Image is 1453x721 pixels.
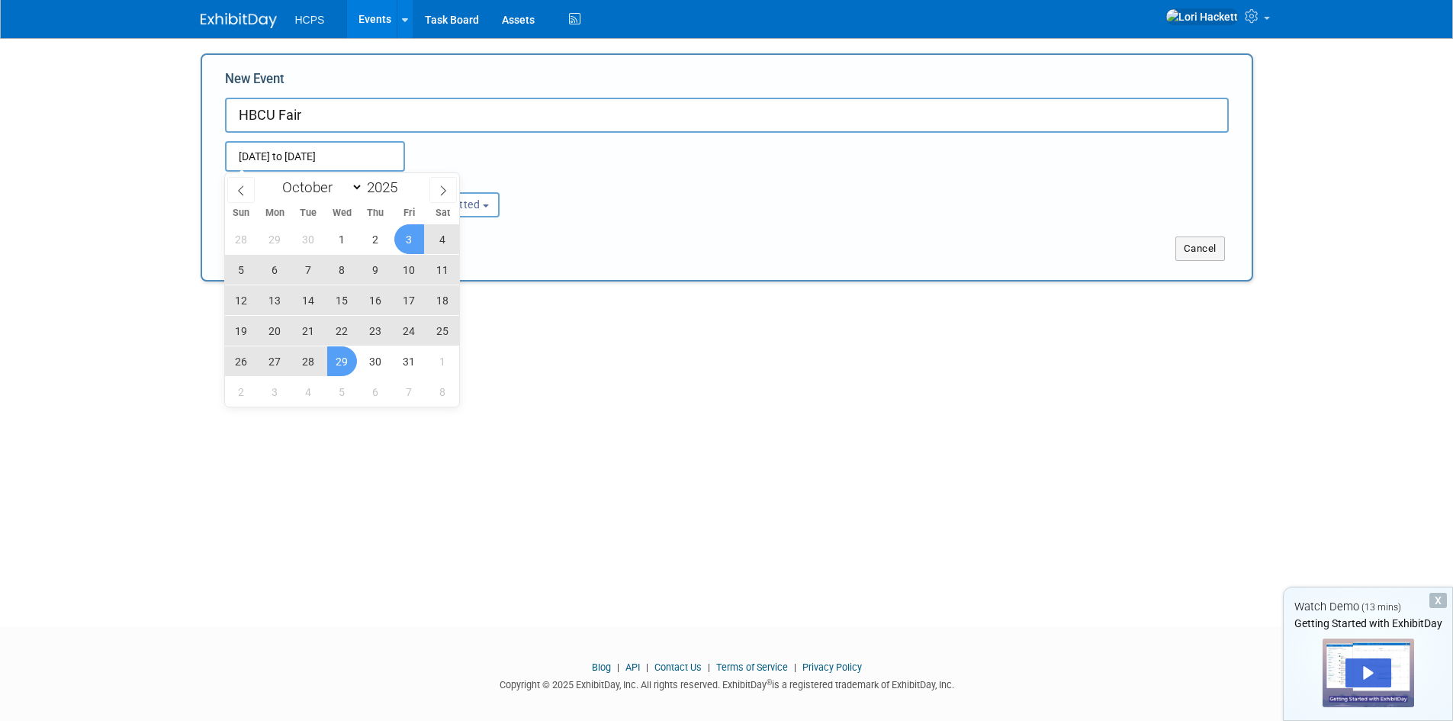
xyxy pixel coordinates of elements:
span: October 19, 2025 [227,316,256,346]
span: (13 mins) [1361,602,1401,613]
span: October 21, 2025 [294,316,323,346]
span: October 7, 2025 [294,255,323,285]
span: October 6, 2025 [260,255,290,285]
span: Sun [225,208,259,218]
span: Mon [258,208,291,218]
span: November 6, 2025 [361,377,391,407]
span: Thu [358,208,392,218]
input: Year [363,179,409,196]
span: October 28, 2025 [294,346,323,376]
span: Tue [291,208,325,218]
span: October 23, 2025 [361,316,391,346]
div: Participation: [396,172,544,192]
a: Privacy Policy [802,661,862,673]
label: New Event [225,70,284,94]
span: October 5, 2025 [227,255,256,285]
span: November 8, 2025 [428,377,458,407]
span: Sat [426,208,459,218]
span: | [613,661,623,673]
span: November 3, 2025 [260,377,290,407]
span: October 1, 2025 [327,224,357,254]
span: October 15, 2025 [327,285,357,315]
span: October 11, 2025 [428,255,458,285]
img: Lori Hackett [1165,8,1239,25]
span: Wed [325,208,358,218]
a: API [625,661,640,673]
span: November 1, 2025 [428,346,458,376]
span: October 22, 2025 [327,316,357,346]
span: October 24, 2025 [394,316,424,346]
span: October 26, 2025 [227,346,256,376]
div: Attendance / Format: [225,172,373,192]
span: October 17, 2025 [394,285,424,315]
span: Fri [392,208,426,218]
span: October 27, 2025 [260,346,290,376]
span: October 12, 2025 [227,285,256,315]
span: November 2, 2025 [227,377,256,407]
a: Blog [592,661,611,673]
input: Start Date - End Date [225,141,405,172]
span: November 5, 2025 [327,377,357,407]
span: September 30, 2025 [294,224,323,254]
span: October 16, 2025 [361,285,391,315]
span: October 3, 2025 [394,224,424,254]
span: October 2, 2025 [361,224,391,254]
sup: ® [767,678,772,687]
span: | [790,661,800,673]
span: | [642,661,652,673]
span: October 10, 2025 [394,255,424,285]
span: October 29, 2025 [327,346,357,376]
span: October 14, 2025 [294,285,323,315]
input: Name of Trade Show / Conference [225,98,1229,133]
span: October 8, 2025 [327,255,357,285]
span: September 29, 2025 [260,224,290,254]
span: HCPS [295,14,325,26]
div: Play [1345,658,1391,687]
span: | [704,661,714,673]
span: November 7, 2025 [394,377,424,407]
div: Watch Demo [1284,599,1452,615]
a: Terms of Service [716,661,788,673]
div: Getting Started with ExhibitDay [1284,616,1452,631]
span: October 25, 2025 [428,316,458,346]
span: October 31, 2025 [394,346,424,376]
span: November 4, 2025 [294,377,323,407]
select: Month [275,178,363,197]
span: October 20, 2025 [260,316,290,346]
span: October 18, 2025 [428,285,458,315]
span: October 9, 2025 [361,255,391,285]
div: Dismiss [1429,593,1447,608]
span: October 4, 2025 [428,224,458,254]
span: October 30, 2025 [361,346,391,376]
a: Contact Us [654,661,702,673]
img: ExhibitDay [201,13,277,28]
span: October 13, 2025 [260,285,290,315]
span: September 28, 2025 [227,224,256,254]
button: Cancel [1175,237,1225,261]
